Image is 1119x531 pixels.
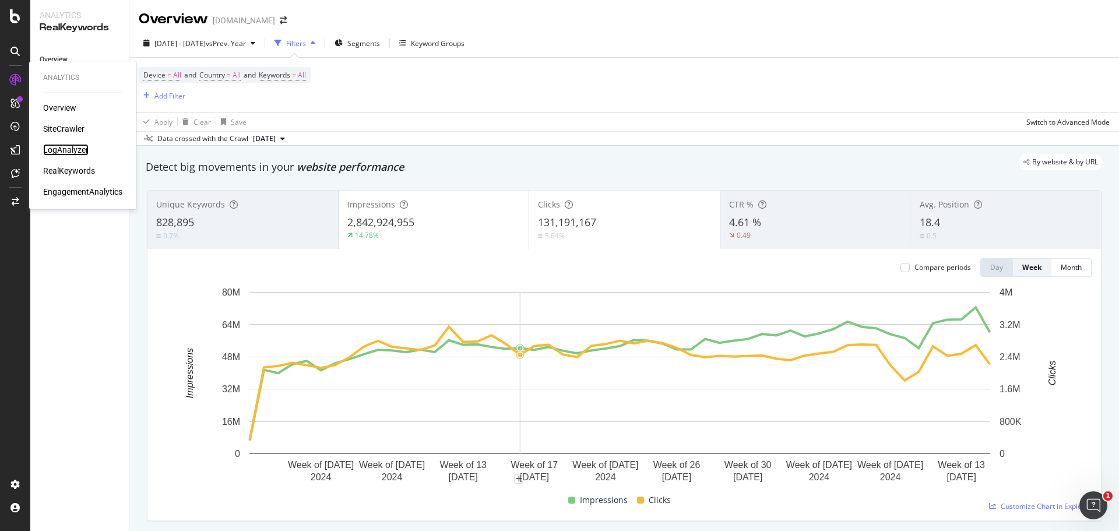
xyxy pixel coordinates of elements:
[347,38,380,48] span: Segments
[227,70,231,80] span: =
[1079,491,1107,519] iframe: Intercom live chat
[222,384,240,394] text: 32M
[920,215,940,229] span: 18.4
[1061,262,1082,272] div: Month
[347,215,414,229] span: 2,842,924,955
[520,472,549,482] text: [DATE]
[43,102,76,114] a: Overview
[184,70,196,80] span: and
[43,73,122,83] div: Analytics
[1000,319,1021,329] text: 3.2M
[1051,258,1092,277] button: Month
[1019,154,1103,170] div: legacy label
[1001,501,1092,511] span: Customize Chart in Explorer
[43,186,122,198] a: EngagementAnalytics
[580,493,628,507] span: Impressions
[724,460,772,470] text: Week of 30
[1026,117,1110,127] div: Switch to Advanced Mode
[729,215,761,229] span: 4.61 %
[920,199,969,210] span: Avg. Position
[139,9,208,29] div: Overview
[990,262,1003,272] div: Day
[411,38,465,48] div: Keyword Groups
[395,34,469,52] button: Keyword Groups
[347,199,395,210] span: Impressions
[43,165,95,177] a: RealKeywords
[139,89,185,103] button: Add Filter
[233,67,241,83] span: All
[235,449,240,459] text: 0
[286,38,306,48] div: Filters
[157,286,1083,488] div: A chart.
[43,123,85,135] a: SiteCrawler
[1022,112,1110,131] button: Switch to Advanced Mode
[359,460,425,470] text: Week of [DATE]
[514,474,523,484] div: plus
[653,460,701,470] text: Week of 26
[572,460,638,470] text: Week of [DATE]
[248,132,290,146] button: [DATE]
[538,234,543,238] img: Equal
[938,460,985,470] text: Week of 13
[167,70,171,80] span: =
[206,38,246,48] span: vs Prev. Year
[914,262,971,272] div: Compare periods
[946,472,976,482] text: [DATE]
[662,472,691,482] text: [DATE]
[178,112,211,131] button: Clear
[1022,262,1041,272] div: Week
[733,472,762,482] text: [DATE]
[173,67,181,83] span: All
[1000,417,1022,427] text: 800K
[259,70,290,80] span: Keywords
[809,472,830,482] text: 2024
[1000,449,1005,459] text: 0
[154,91,185,101] div: Add Filter
[154,38,206,48] span: [DATE] - [DATE]
[193,117,211,127] div: Clear
[154,117,173,127] div: Apply
[253,133,276,144] span: 2025 Jan. 30th
[288,460,354,470] text: Week of [DATE]
[595,472,616,482] text: 2024
[40,21,119,34] div: RealKeywords
[213,15,275,26] div: [DOMAIN_NAME]
[330,34,385,52] button: Segments
[40,54,121,66] a: Overview
[199,70,225,80] span: Country
[1000,287,1012,297] text: 4M
[222,287,240,297] text: 80M
[156,234,161,238] img: Equal
[311,472,332,482] text: 2024
[280,16,287,24] div: arrow-right-arrow-left
[139,34,260,52] button: [DATE] - [DATE]vsPrev. Year
[40,54,68,66] div: Overview
[163,231,179,241] div: 0.7%
[270,34,320,52] button: Filters
[1013,258,1051,277] button: Week
[355,230,379,240] div: 14.78%
[1047,361,1057,386] text: Clicks
[737,230,751,240] div: 0.49
[786,460,852,470] text: Week of [DATE]
[449,472,478,482] text: [DATE]
[920,234,924,238] img: Equal
[156,199,225,210] span: Unique Keywords
[511,460,558,470] text: Week of 17
[244,70,256,80] span: and
[857,460,923,470] text: Week of [DATE]
[43,144,89,156] a: LogAnalyzer
[989,501,1092,511] a: Customize Chart in Explorer
[1103,491,1113,501] span: 1
[649,493,671,507] span: Clicks
[538,199,560,210] span: Clicks
[157,133,248,144] div: Data crossed with the Crawl
[216,112,247,131] button: Save
[1032,159,1098,166] span: By website & by URL
[439,460,487,470] text: Week of 13
[1000,352,1021,362] text: 2.4M
[231,117,247,127] div: Save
